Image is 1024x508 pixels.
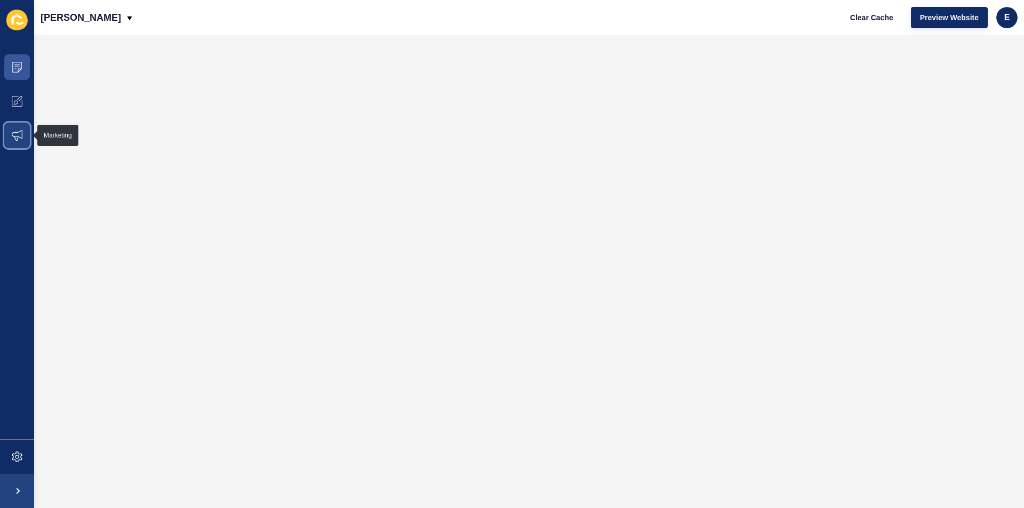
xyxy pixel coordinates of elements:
div: Marketing [44,131,72,140]
button: Clear Cache [841,7,902,28]
p: [PERSON_NAME] [41,4,121,31]
span: Clear Cache [850,12,893,23]
span: Preview Website [920,12,979,23]
button: Preview Website [911,7,988,28]
span: e [1004,12,1010,23]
